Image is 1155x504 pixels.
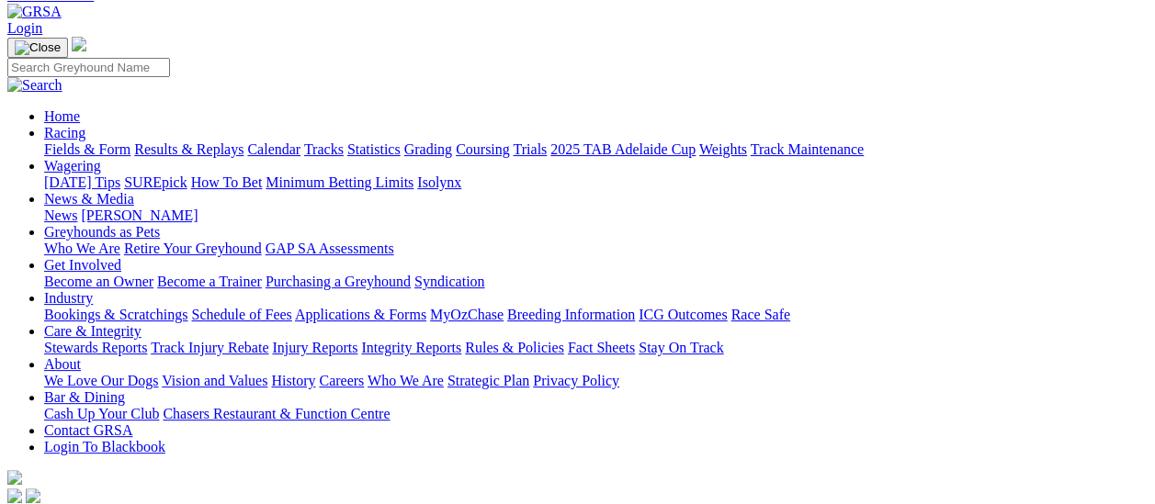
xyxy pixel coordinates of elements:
div: Care & Integrity [44,340,1148,356]
a: Schedule of Fees [191,307,291,322]
a: Privacy Policy [533,373,619,388]
a: Industry [44,290,93,306]
a: Retire Your Greyhound [124,241,262,256]
a: Racing [44,125,85,140]
div: Bar & Dining [44,406,1148,422]
a: Stewards Reports [44,340,147,355]
a: Vision and Values [162,373,267,388]
a: Race Safe [730,307,789,322]
a: Contact GRSA [44,422,132,438]
a: Results & Replays [134,141,243,157]
a: Fields & Form [44,141,130,157]
a: Home [44,108,80,124]
a: How To Bet [191,174,263,190]
div: Wagering [44,174,1148,191]
input: Search [7,58,170,77]
a: Cash Up Your Club [44,406,159,421]
a: Become an Owner [44,274,153,289]
a: Breeding Information [507,307,635,322]
a: Login [7,20,42,36]
a: Fact Sheets [568,340,635,355]
a: Calendar [247,141,300,157]
a: Bookings & Scratchings [44,307,187,322]
div: Greyhounds as Pets [44,241,1148,257]
a: Statistics [347,141,401,157]
a: Purchasing a Greyhound [266,274,411,289]
a: 2025 TAB Adelaide Cup [550,141,696,157]
a: Track Injury Rebate [151,340,268,355]
a: Isolynx [417,174,461,190]
a: Strategic Plan [447,373,529,388]
a: [DATE] Tips [44,174,120,190]
button: Toggle navigation [7,38,68,58]
a: [PERSON_NAME] [81,207,198,223]
a: History [271,373,315,388]
a: Who We Are [368,373,444,388]
a: Chasers Restaurant & Function Centre [163,406,390,421]
a: Bar & Dining [44,389,125,405]
a: MyOzChase [430,307,504,322]
a: Care & Integrity [44,323,142,339]
a: GAP SA Assessments [266,241,394,256]
a: Minimum Betting Limits [266,174,413,190]
div: Industry [44,307,1148,323]
a: Trials [513,141,547,157]
a: News [44,207,77,223]
img: twitter.svg [26,488,40,503]
a: Coursing [456,141,510,157]
a: Injury Reports [272,340,357,355]
a: Greyhounds as Pets [44,224,160,240]
a: News & Media [44,191,134,207]
a: About [44,356,81,372]
a: Who We Are [44,241,120,256]
img: Close [15,40,61,55]
div: Racing [44,141,1148,158]
a: Become a Trainer [157,274,262,289]
div: About [44,373,1148,389]
a: Applications & Forms [295,307,426,322]
img: GRSA [7,4,62,20]
img: logo-grsa-white.png [7,470,22,485]
a: We Love Our Dogs [44,373,158,388]
a: Careers [319,373,364,388]
a: Rules & Policies [465,340,564,355]
img: Search [7,77,62,94]
a: Login To Blackbook [44,439,165,454]
a: Track Maintenance [751,141,864,157]
a: SUREpick [124,174,187,190]
a: Syndication [414,274,484,289]
div: News & Media [44,207,1148,224]
a: ICG Outcomes [639,307,727,322]
a: Tracks [304,141,344,157]
a: Grading [404,141,452,157]
div: Get Involved [44,274,1148,290]
a: Weights [699,141,747,157]
img: logo-grsa-white.png [72,37,86,51]
a: Get Involved [44,257,121,273]
a: Wagering [44,158,101,174]
img: facebook.svg [7,488,22,503]
a: Stay On Track [639,340,723,355]
a: Integrity Reports [361,340,461,355]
